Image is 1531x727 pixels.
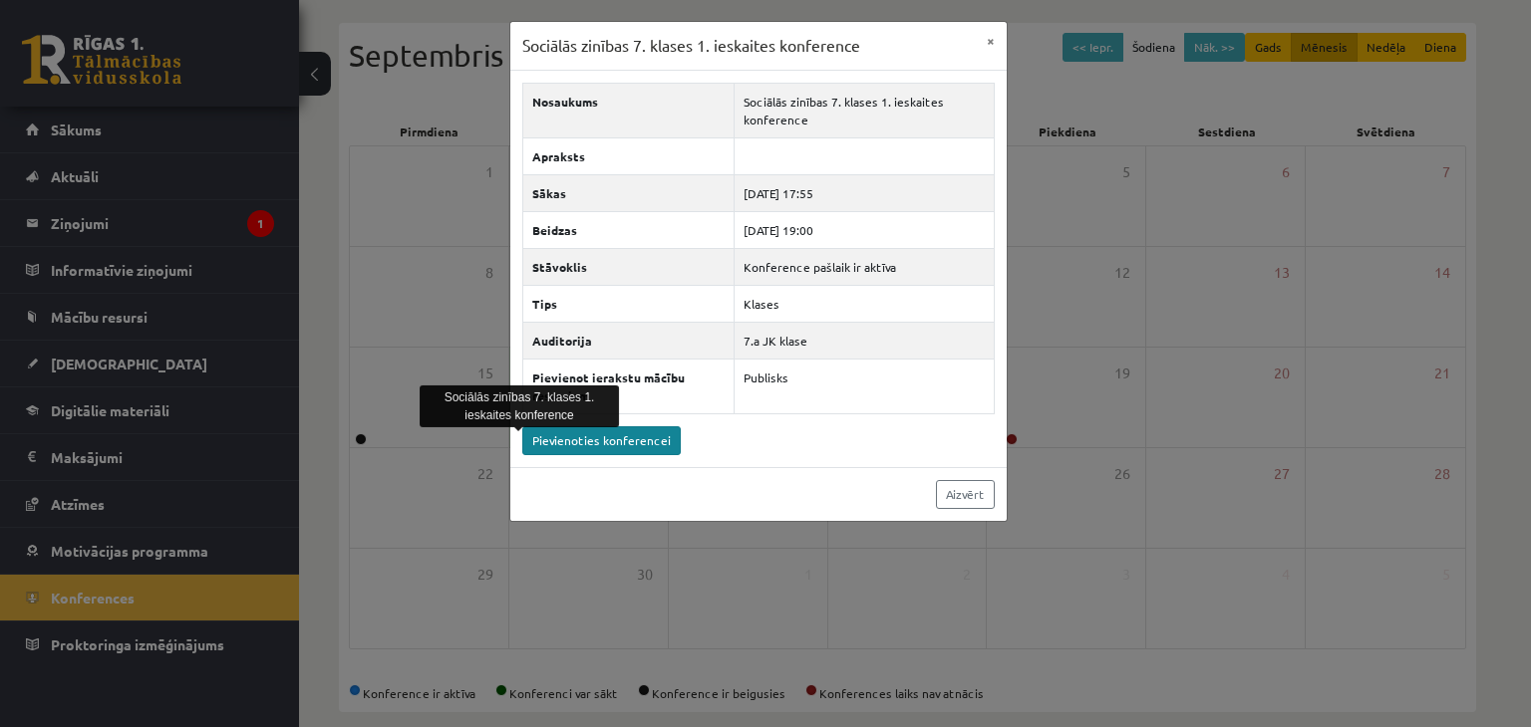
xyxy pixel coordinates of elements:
a: Pievienoties konferencei [522,426,681,455]
div: Sociālās zinības 7. klases 1. ieskaites konference [420,385,619,427]
a: Aizvērt [936,480,995,509]
th: Nosaukums [522,83,734,137]
th: Beidzas [522,211,734,248]
td: Konference pašlaik ir aktīva [734,248,994,285]
th: Apraksts [522,137,734,174]
td: Klases [734,285,994,322]
td: [DATE] 17:55 [734,174,994,211]
td: [DATE] 19:00 [734,211,994,248]
th: Tips [522,285,734,322]
th: Auditorija [522,322,734,359]
h3: Sociālās zinības 7. klases 1. ieskaites konference [522,34,860,58]
th: Sākas [522,174,734,211]
th: Stāvoklis [522,248,734,285]
td: Publisks [734,359,994,413]
td: Sociālās zinības 7. klases 1. ieskaites konference [734,83,994,137]
td: 7.a JK klase [734,322,994,359]
th: Pievienot ierakstu mācību resursiem [522,359,734,413]
button: × [975,22,1007,60]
